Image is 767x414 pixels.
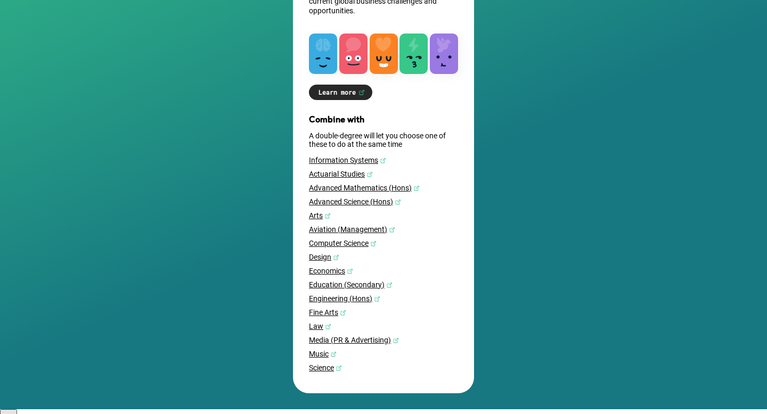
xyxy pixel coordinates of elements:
[309,350,458,358] a: Music
[347,268,353,275] img: Economics
[309,280,458,289] a: Education (Secondary)
[309,225,458,234] a: Aviation (Management)
[309,267,458,275] a: Economics
[330,351,337,358] img: Music
[309,253,458,261] a: Design
[309,211,458,220] a: Arts
[386,282,393,288] img: Education (Secondary)
[395,199,401,205] img: Advanced Science (Hons)
[336,365,342,371] img: Science
[309,308,458,317] a: Fine Arts
[309,363,458,372] a: Science
[309,336,458,344] a: Media (PR & Advertising)
[324,213,331,219] img: Arts
[309,322,458,330] a: Law
[325,324,331,330] img: Law
[374,296,380,302] img: Engineering (Hons)
[370,241,377,247] img: Computer Science
[393,337,399,344] img: Media (PR & Advertising)
[309,239,458,247] a: Computer Science
[309,197,458,206] a: Advanced Science (Hons)
[333,254,339,261] img: Design
[309,294,458,303] a: Engineering (Hons)
[340,310,346,316] img: Fine Arts
[389,227,395,233] img: Aviation (Management)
